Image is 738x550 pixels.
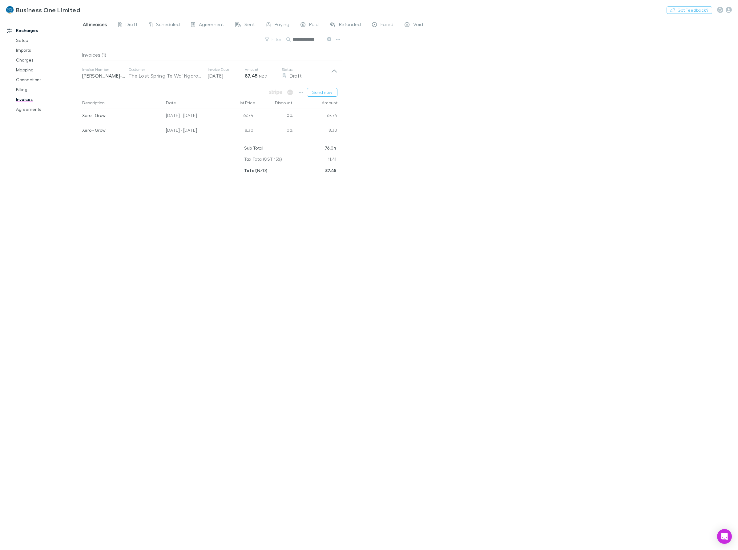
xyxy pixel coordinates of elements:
div: 8.30 [219,124,256,139]
h3: Business One Limited [16,6,80,14]
span: NZD [259,74,267,78]
div: Xero - Grow [82,124,161,137]
span: Scheduled [156,21,180,29]
a: Invoices [10,94,87,104]
p: Amount [245,67,282,72]
button: Send now [307,88,337,97]
div: Open Intercom Messenger [717,529,732,544]
a: Mapping [10,65,87,75]
span: Agreement [199,21,224,29]
a: Agreements [10,104,87,114]
span: Draft [290,73,302,78]
p: [DATE] [208,72,245,79]
div: [DATE] - [DATE] [163,124,219,139]
div: [DATE] - [DATE] [163,109,219,124]
span: Paying [275,21,289,29]
strong: 87.45 [245,73,258,79]
strong: 87.45 [325,168,337,173]
p: 11.41 [328,154,337,165]
p: ( NZD ) [244,165,267,176]
span: Refunded [339,21,361,29]
a: Imports [10,45,87,55]
p: Invoice Date [208,67,245,72]
p: Invoice Number [82,67,128,72]
div: Xero - Grow [82,109,161,122]
p: Tax Total (GST 15%) [244,154,282,165]
div: 0% [256,109,293,124]
p: Customer [128,67,202,72]
a: Charges [10,55,87,65]
span: Void [413,21,423,29]
button: Got Feedback? [667,6,712,14]
div: 67.74 [219,109,256,124]
div: The Lost Spring Te Wai Ngaro Limited [128,72,202,79]
div: 8.30 [293,124,337,139]
span: Paid [309,21,319,29]
div: Invoice Number[PERSON_NAME]-0064CustomerThe Lost Spring Te Wai Ngaro LimitedInvoice Date[DATE]Amo... [77,61,342,86]
a: Business One Limited [2,2,84,17]
p: [PERSON_NAME]-0064 [82,72,128,79]
p: Status [282,67,331,72]
span: Draft [126,21,138,29]
a: Connections [10,75,87,85]
a: Setup [10,35,87,45]
button: Filter [262,36,285,43]
span: Sent [244,21,255,29]
div: 0% [256,124,293,139]
span: Available when invoice is finalised [268,88,284,97]
a: Recharges [1,26,87,35]
div: 67.74 [293,109,337,124]
span: All invoices [83,21,107,29]
span: Failed [381,21,393,29]
img: Business One Limited's Logo [6,6,14,14]
p: 76.04 [325,143,337,154]
span: Available when invoice is finalised [286,88,295,97]
a: Billing [10,85,87,94]
strong: Total [244,168,256,173]
p: Sub Total [244,143,264,154]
